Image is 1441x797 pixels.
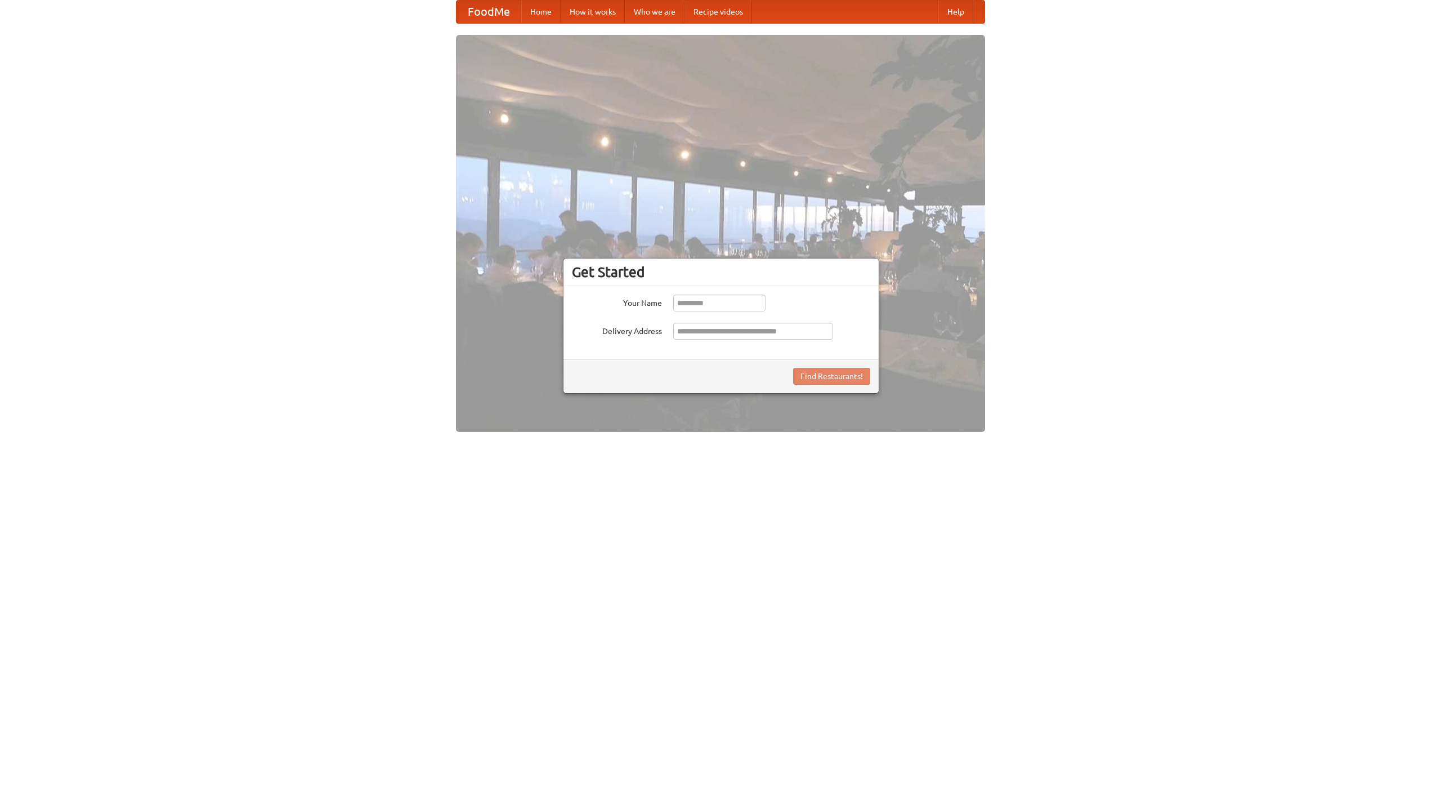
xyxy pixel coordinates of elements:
a: How it works [561,1,625,23]
button: Find Restaurants! [793,368,870,385]
a: Recipe videos [684,1,752,23]
a: Home [521,1,561,23]
a: Who we are [625,1,684,23]
a: FoodMe [457,1,521,23]
h3: Get Started [572,264,870,280]
a: Help [938,1,973,23]
label: Your Name [572,295,662,309]
label: Delivery Address [572,323,662,337]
